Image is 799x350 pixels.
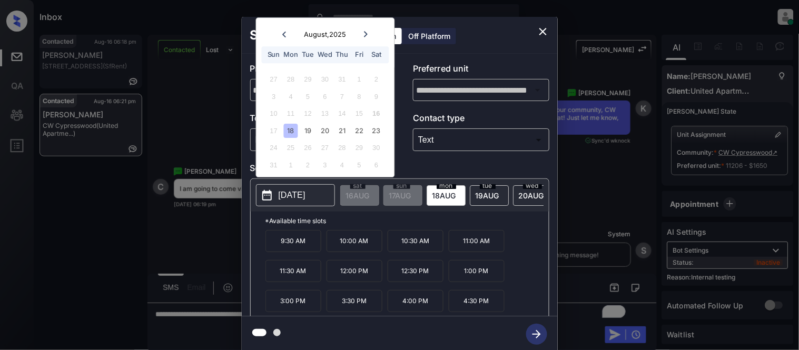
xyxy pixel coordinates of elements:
[449,290,505,312] p: 4:30 PM
[242,17,349,54] h2: Schedule Tour
[267,124,281,138] div: Not available Sunday, August 17th, 2025
[335,124,349,138] div: Choose Thursday, August 21st, 2025
[301,124,315,138] div: Choose Tuesday, August 19th, 2025
[301,107,315,121] div: Not available Tuesday, August 12th, 2025
[427,185,466,206] div: date-select
[432,191,456,200] span: 18 AUG
[335,73,349,87] div: Not available Thursday, July 31st, 2025
[352,48,367,62] div: Fri
[265,230,321,252] p: 9:30 AM
[388,230,443,252] p: 10:30 AM
[532,21,554,42] button: close
[318,158,332,172] div: Not available Wednesday, September 3rd, 2025
[265,260,321,282] p: 11:30 AM
[267,73,281,87] div: Not available Sunday, July 27th, 2025
[267,141,281,155] div: Not available Sunday, August 24th, 2025
[335,107,349,121] div: Not available Thursday, August 14th, 2025
[476,191,499,200] span: 19 AUG
[301,89,315,104] div: Not available Tuesday, August 5th, 2025
[403,28,456,44] div: Off Platform
[284,158,298,172] div: Not available Monday, September 1st, 2025
[513,185,552,206] div: date-select
[253,131,384,148] div: In Person
[250,162,549,178] p: Select slot
[327,260,382,282] p: 12:00 PM
[301,73,315,87] div: Not available Tuesday, July 29th, 2025
[369,89,383,104] div: Not available Saturday, August 9th, 2025
[284,73,298,87] div: Not available Monday, July 28th, 2025
[301,141,315,155] div: Not available Tuesday, August 26th, 2025
[388,290,443,312] p: 4:00 PM
[267,89,281,104] div: Not available Sunday, August 3rd, 2025
[449,230,505,252] p: 11:00 AM
[318,89,332,104] div: Not available Wednesday, August 6th, 2025
[523,183,542,189] span: wed
[413,112,549,128] p: Contact type
[318,141,332,155] div: Not available Wednesday, August 27th, 2025
[250,112,387,128] p: Tour type
[335,48,349,62] div: Thu
[388,260,443,282] p: 12:30 PM
[318,73,332,87] div: Not available Wednesday, July 30th, 2025
[437,183,456,189] span: mon
[318,107,332,121] div: Not available Wednesday, August 13th, 2025
[318,48,332,62] div: Wed
[301,158,315,172] div: Not available Tuesday, September 2nd, 2025
[352,158,367,172] div: Not available Friday, September 5th, 2025
[369,124,383,138] div: Choose Saturday, August 23rd, 2025
[416,131,547,148] div: Text
[335,89,349,104] div: Not available Thursday, August 7th, 2025
[327,290,382,312] p: 3:30 PM
[301,48,315,62] div: Tue
[352,107,367,121] div: Not available Friday, August 15th, 2025
[265,290,321,312] p: 3:00 PM
[369,107,383,121] div: Not available Saturday, August 16th, 2025
[449,260,505,282] p: 1:00 PM
[256,184,335,206] button: [DATE]
[265,212,549,230] p: *Available time slots
[279,189,305,202] p: [DATE]
[352,89,367,104] div: Not available Friday, August 8th, 2025
[520,321,554,348] button: btn-next
[352,124,367,138] div: Choose Friday, August 22nd, 2025
[335,158,349,172] div: Not available Thursday, September 4th, 2025
[480,183,496,189] span: tue
[284,89,298,104] div: Not available Monday, August 4th, 2025
[267,158,281,172] div: Not available Sunday, August 31st, 2025
[352,73,367,87] div: Not available Friday, August 1st, 2025
[284,141,298,155] div: Not available Monday, August 25th, 2025
[470,185,509,206] div: date-select
[369,73,383,87] div: Not available Saturday, August 2nd, 2025
[519,191,544,200] span: 20 AUG
[413,62,549,79] p: Preferred unit
[352,141,367,155] div: Not available Friday, August 29th, 2025
[335,141,349,155] div: Not available Thursday, August 28th, 2025
[260,71,391,174] div: month 2025-08
[267,48,281,62] div: Sun
[369,158,383,172] div: Not available Saturday, September 6th, 2025
[250,62,387,79] p: Preferred community
[284,107,298,121] div: Not available Monday, August 11th, 2025
[267,107,281,121] div: Not available Sunday, August 10th, 2025
[369,141,383,155] div: Not available Saturday, August 30th, 2025
[284,124,298,138] div: Choose Monday, August 18th, 2025
[318,124,332,138] div: Choose Wednesday, August 20th, 2025
[369,48,383,62] div: Sat
[284,48,298,62] div: Mon
[327,230,382,252] p: 10:00 AM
